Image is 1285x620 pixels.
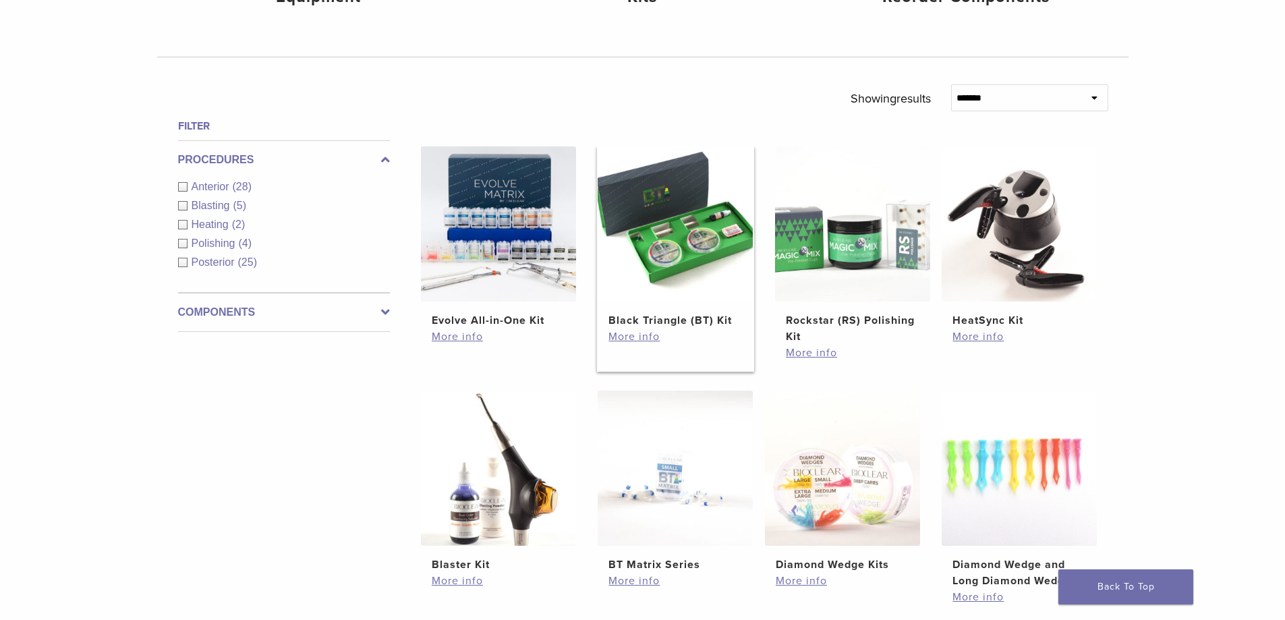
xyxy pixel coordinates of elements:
[597,391,754,573] a: BT Matrix SeriesBT Matrix Series
[421,146,576,302] img: Evolve All-in-One Kit
[420,391,577,573] a: Blaster KitBlaster Kit
[432,573,565,589] a: More info
[432,312,565,329] h2: Evolve All-in-One Kit
[233,200,246,211] span: (5)
[192,219,232,230] span: Heating
[192,200,233,211] span: Blasting
[232,219,246,230] span: (2)
[420,146,577,329] a: Evolve All-in-One KitEvolve All-in-One Kit
[432,329,565,345] a: More info
[851,84,931,113] p: Showing results
[608,312,742,329] h2: Black Triangle (BT) Kit
[941,391,1098,589] a: Diamond Wedge and Long Diamond WedgeDiamond Wedge and Long Diamond Wedge
[238,237,252,249] span: (4)
[608,329,742,345] a: More info
[1058,569,1193,604] a: Back To Top
[786,312,919,345] h2: Rockstar (RS) Polishing Kit
[608,557,742,573] h2: BT Matrix Series
[192,256,238,268] span: Posterior
[765,391,920,546] img: Diamond Wedge Kits
[178,152,390,168] label: Procedures
[942,146,1097,302] img: HeatSync Kit
[952,329,1086,345] a: More info
[421,391,576,546] img: Blaster Kit
[952,312,1086,329] h2: HeatSync Kit
[598,391,753,546] img: BT Matrix Series
[238,256,257,268] span: (25)
[178,118,390,134] h4: Filter
[775,146,930,302] img: Rockstar (RS) Polishing Kit
[192,237,239,249] span: Polishing
[952,589,1086,605] a: More info
[192,181,233,192] span: Anterior
[776,557,909,573] h2: Diamond Wedge Kits
[941,146,1098,329] a: HeatSync KitHeatSync Kit
[608,573,742,589] a: More info
[764,391,921,573] a: Diamond Wedge KitsDiamond Wedge Kits
[233,181,252,192] span: (28)
[597,146,754,329] a: Black Triangle (BT) KitBlack Triangle (BT) Kit
[952,557,1086,589] h2: Diamond Wedge and Long Diamond Wedge
[178,304,390,320] label: Components
[432,557,565,573] h2: Blaster Kit
[942,391,1097,546] img: Diamond Wedge and Long Diamond Wedge
[776,573,909,589] a: More info
[774,146,932,345] a: Rockstar (RS) Polishing KitRockstar (RS) Polishing Kit
[786,345,919,361] a: More info
[598,146,753,302] img: Black Triangle (BT) Kit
